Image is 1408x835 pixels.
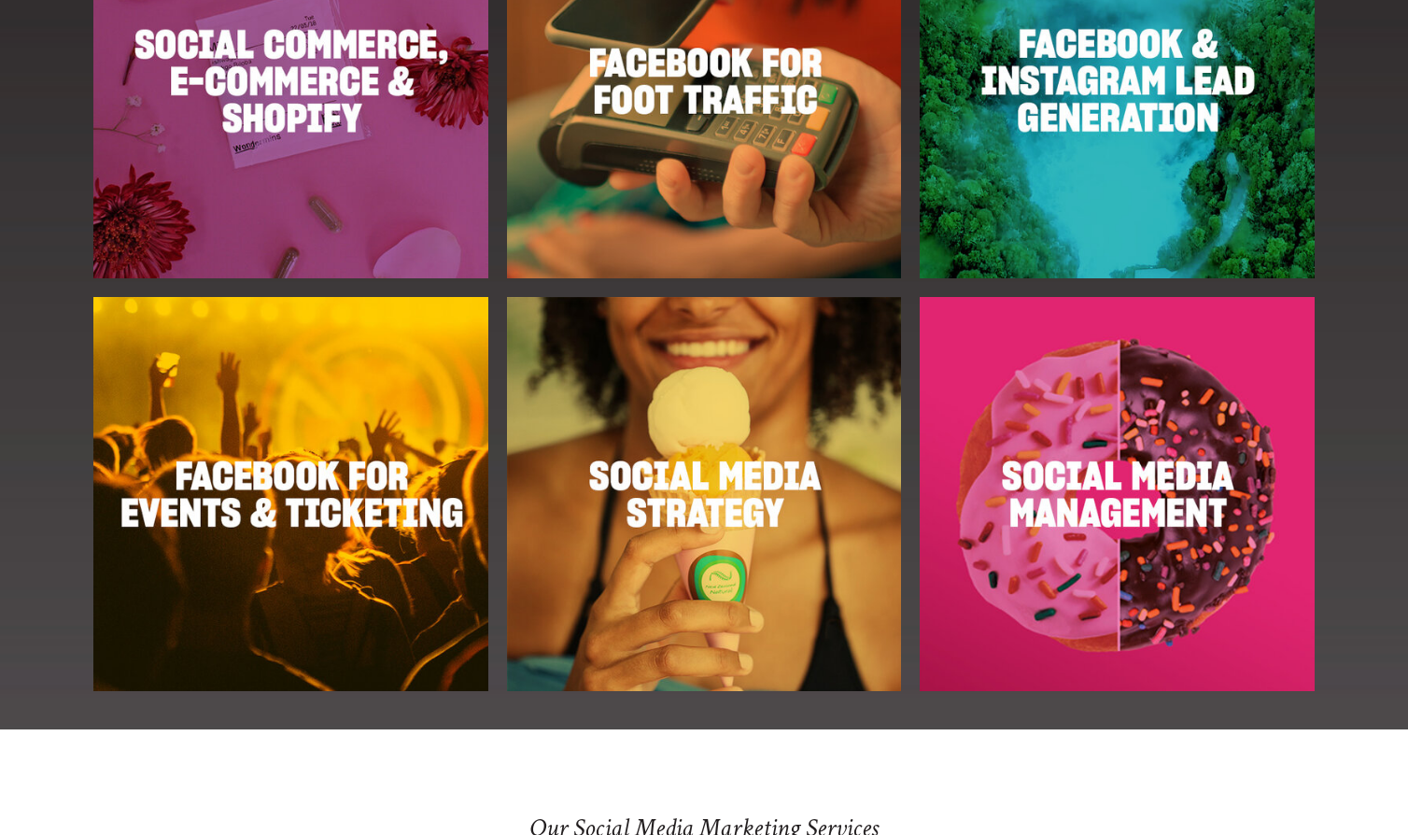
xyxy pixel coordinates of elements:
img: Social Media Management [920,297,1315,692]
img: Social Media Strategy [507,297,902,692]
img: Facebook for Events &amp; Ticketing [93,297,488,692]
